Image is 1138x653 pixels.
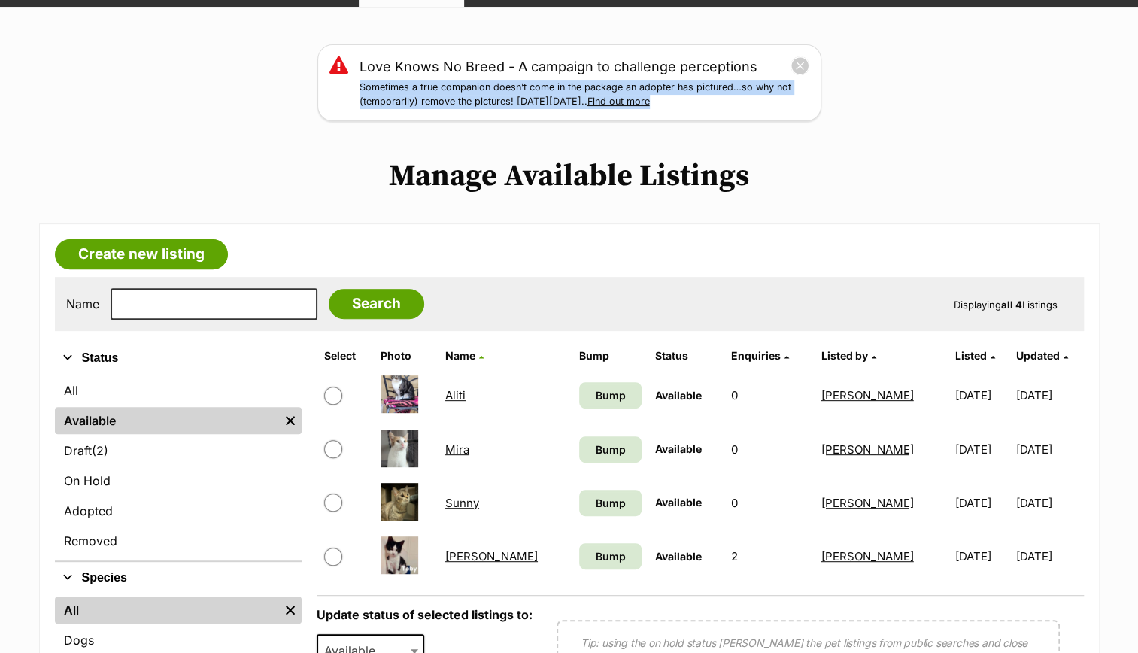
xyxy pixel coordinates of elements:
[579,543,642,569] a: Bump
[655,550,702,563] span: Available
[821,349,876,362] a: Listed by
[55,437,302,464] a: Draft
[595,442,625,457] span: Bump
[949,424,1015,475] td: [DATE]
[949,477,1015,529] td: [DATE]
[725,369,814,421] td: 0
[579,382,642,409] a: Bump
[445,442,469,457] a: Mira
[725,530,814,582] td: 2
[360,80,809,109] p: Sometimes a true companion doesn’t come in the package an adopter has pictured…so why not (tempor...
[649,344,724,368] th: Status
[1016,349,1068,362] a: Updated
[955,349,995,362] a: Listed
[1016,349,1060,362] span: Updated
[595,495,625,511] span: Bump
[595,548,625,564] span: Bump
[92,442,108,460] span: (2)
[1016,530,1082,582] td: [DATE]
[731,349,789,362] a: Enquiries
[55,597,279,624] a: All
[595,387,625,403] span: Bump
[329,289,424,319] input: Search
[55,374,302,560] div: Status
[1016,424,1082,475] td: [DATE]
[55,527,302,554] a: Removed
[791,56,809,75] button: close
[1016,477,1082,529] td: [DATE]
[821,442,914,457] a: [PERSON_NAME]
[317,607,533,622] label: Update status of selected listings to:
[655,496,702,509] span: Available
[445,549,538,563] a: [PERSON_NAME]
[821,349,868,362] span: Listed by
[375,344,438,368] th: Photo
[55,467,302,494] a: On Hold
[949,530,1015,582] td: [DATE]
[55,348,302,368] button: Status
[725,477,814,529] td: 0
[318,344,373,368] th: Select
[587,96,650,107] a: Find out more
[731,349,781,362] span: translation missing: en.admin.listings.index.attributes.enquiries
[55,568,302,588] button: Species
[655,389,702,402] span: Available
[821,388,914,402] a: [PERSON_NAME]
[954,299,1058,311] span: Displaying Listings
[725,424,814,475] td: 0
[55,407,279,434] a: Available
[579,436,642,463] a: Bump
[279,597,302,624] a: Remove filter
[279,407,302,434] a: Remove filter
[445,496,479,510] a: Sunny
[949,369,1015,421] td: [DATE]
[360,56,757,77] a: Love Knows No Breed - A campaign to challenge perceptions
[1001,299,1022,311] strong: all 4
[821,549,914,563] a: [PERSON_NAME]
[579,490,642,516] a: Bump
[445,349,475,362] span: Name
[573,344,648,368] th: Bump
[66,297,99,311] label: Name
[445,349,484,362] a: Name
[655,442,702,455] span: Available
[445,388,466,402] a: Aliti
[955,349,987,362] span: Listed
[55,497,302,524] a: Adopted
[1016,369,1082,421] td: [DATE]
[55,377,302,404] a: All
[821,496,914,510] a: [PERSON_NAME]
[55,239,228,269] a: Create new listing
